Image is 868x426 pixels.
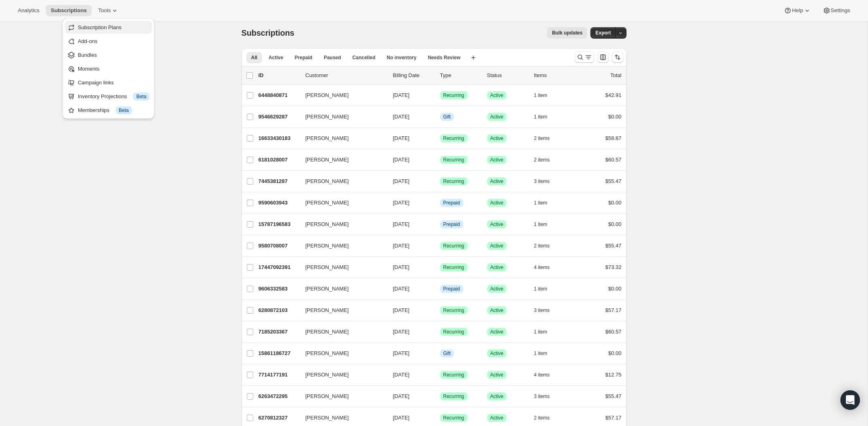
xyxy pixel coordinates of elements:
span: $0.00 [608,114,622,120]
button: [PERSON_NAME] [301,390,382,403]
span: Bundles [78,52,97,58]
p: Billing Date [393,71,434,80]
button: 1 item [534,197,556,209]
button: [PERSON_NAME] [301,368,382,381]
span: Recurring [443,135,464,142]
span: 4 items [534,264,550,271]
span: [PERSON_NAME] [306,306,349,314]
span: Prepaid [443,221,460,228]
button: [PERSON_NAME] [301,304,382,317]
div: 9590603943[PERSON_NAME][DATE]InfoPrepaidSuccessActive1 item$0.00 [259,197,622,209]
span: $60.57 [605,329,622,335]
button: [PERSON_NAME] [301,325,382,338]
span: Settings [831,7,850,14]
span: $0.00 [608,286,622,292]
span: $42.91 [605,92,622,98]
span: [DATE] [393,307,410,313]
div: Memberships [78,106,150,114]
button: 3 items [534,176,559,187]
p: 17447092391 [259,263,299,271]
button: Add-ons [65,34,152,47]
div: 6448840871[PERSON_NAME][DATE]SuccessRecurringSuccessActive1 item$42.91 [259,90,622,101]
span: [DATE] [393,157,410,163]
span: Gift [443,350,451,357]
button: [PERSON_NAME] [301,261,382,274]
span: $12.75 [605,372,622,378]
div: 9606332583[PERSON_NAME][DATE]InfoPrepaidSuccessActive1 item$0.00 [259,283,622,295]
span: Subscriptions [51,7,87,14]
button: Customize table column order and visibility [597,52,609,63]
button: [PERSON_NAME] [301,175,382,188]
span: $55.47 [605,178,622,184]
span: Active [490,307,504,314]
span: $0.00 [608,221,622,227]
span: Campaign links [78,80,114,86]
button: Help [779,5,816,16]
span: Active [490,393,504,400]
button: [PERSON_NAME] [301,411,382,424]
span: 1 item [534,329,547,335]
div: Type [440,71,481,80]
button: [PERSON_NAME] [301,218,382,231]
p: 9606332583 [259,285,299,293]
button: [PERSON_NAME] [301,89,382,102]
span: Add-ons [78,38,97,44]
button: Settings [818,5,855,16]
span: 3 items [534,178,550,185]
p: 9580708007 [259,242,299,250]
p: Status [487,71,528,80]
button: Moments [65,62,152,75]
span: [PERSON_NAME] [306,134,349,142]
button: 2 items [534,412,559,424]
span: Paused [324,54,341,61]
span: [PERSON_NAME] [306,242,349,250]
span: [PERSON_NAME] [306,220,349,228]
div: 15861186727[PERSON_NAME][DATE]InfoGiftSuccessActive1 item$0.00 [259,348,622,359]
span: All [251,54,257,61]
span: Recurring [443,178,464,185]
span: Active [490,221,504,228]
span: Active [490,329,504,335]
div: 9580708007[PERSON_NAME][DATE]SuccessRecurringSuccessActive2 items$55.47 [259,240,622,252]
span: [PERSON_NAME] [306,328,349,336]
p: 15787196583 [259,220,299,228]
button: [PERSON_NAME] [301,153,382,166]
span: 2 items [534,243,550,249]
p: 9590603943 [259,199,299,207]
button: 1 item [534,90,556,101]
div: Open Intercom Messenger [840,390,860,410]
span: 2 items [534,415,550,421]
span: Subscription Plans [78,24,122,30]
button: 1 item [534,283,556,295]
div: 7185203367[PERSON_NAME][DATE]SuccessRecurringSuccessActive1 item$60.57 [259,326,622,338]
p: 9546629287 [259,113,299,121]
span: Export [595,30,611,36]
span: Active [490,415,504,421]
span: Prepaid [295,54,312,61]
span: Moments [78,66,99,72]
button: [PERSON_NAME] [301,347,382,360]
span: Active [269,54,283,61]
span: $55.47 [605,393,622,399]
span: Active [490,114,504,120]
span: [DATE] [393,264,410,270]
span: Recurring [443,329,464,335]
span: [DATE] [393,200,410,206]
button: 3 items [534,391,559,402]
span: [DATE] [393,393,410,399]
span: 4 items [534,372,550,378]
span: Gift [443,114,451,120]
span: Beta [119,107,129,114]
p: 6263472295 [259,392,299,400]
p: Total [610,71,621,80]
span: 1 item [534,92,547,99]
div: 7445381287[PERSON_NAME][DATE]SuccessRecurringSuccessActive3 items$55.47 [259,176,622,187]
p: 6181028007 [259,156,299,164]
span: [PERSON_NAME] [306,285,349,293]
span: Recurring [443,243,464,249]
span: 3 items [534,307,550,314]
button: Sort the results [612,52,623,63]
p: 6448840871 [259,91,299,99]
span: $57.17 [605,415,622,421]
span: Recurring [443,92,464,99]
